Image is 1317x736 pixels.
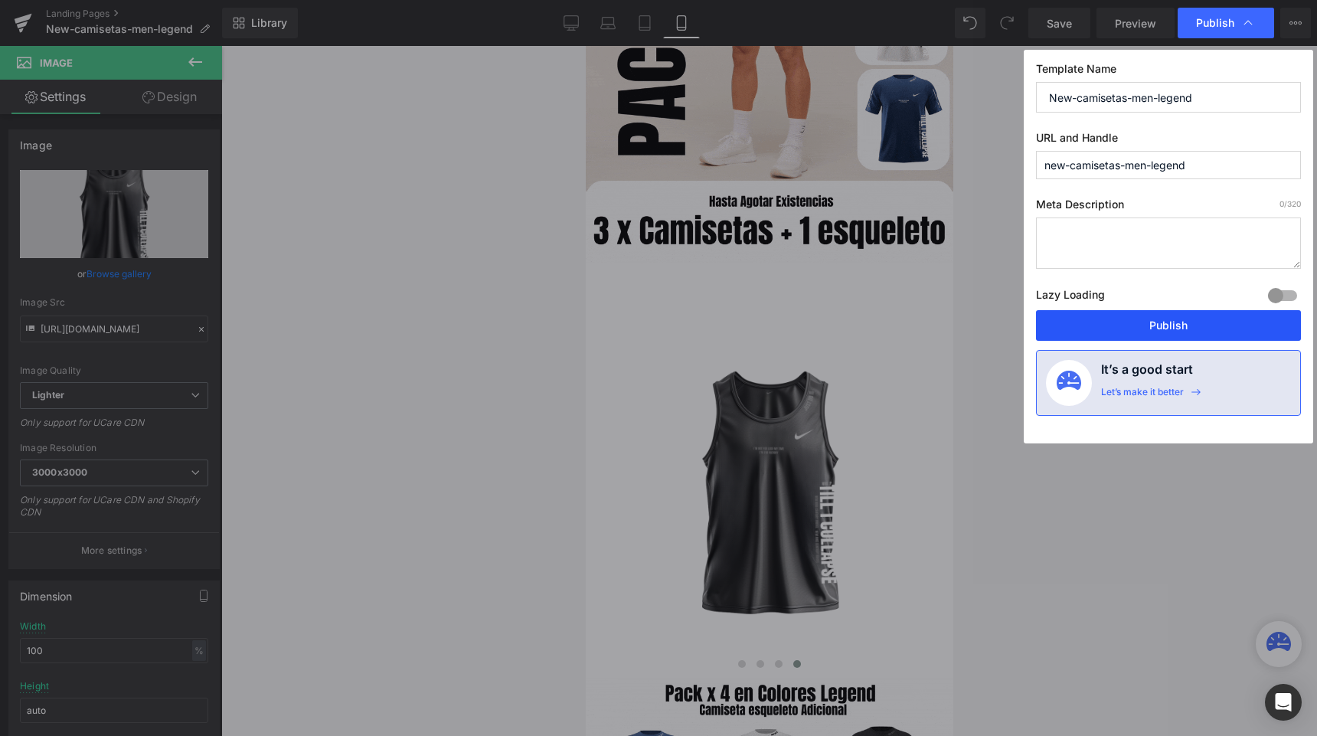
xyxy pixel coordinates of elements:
div: Open Intercom Messenger [1265,684,1302,721]
label: URL and Handle [1036,131,1301,151]
button: Publish [1036,310,1301,341]
img: onboarding-status.svg [1057,371,1081,395]
label: Lazy Loading [1036,285,1105,310]
div: Let’s make it better [1101,386,1184,406]
span: /320 [1279,199,1301,208]
span: 0 [1279,199,1284,208]
span: Publish [1196,16,1234,30]
label: Template Name [1036,62,1301,82]
label: Meta Description [1036,198,1301,218]
h4: It’s a good start [1101,360,1193,386]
